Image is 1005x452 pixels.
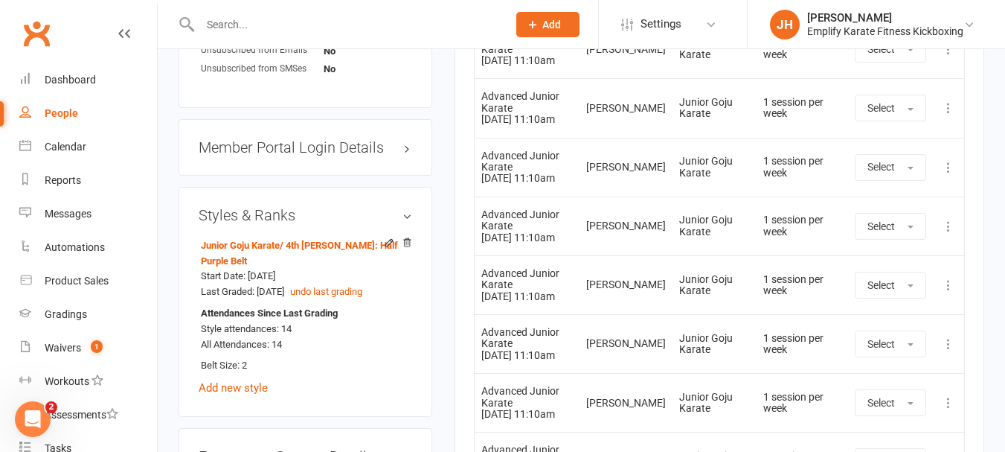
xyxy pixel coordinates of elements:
div: Advanced Junior Karate [481,209,573,232]
div: 1 session per week [763,97,841,120]
div: Advanced Junior Karate [481,91,573,114]
td: [DATE] 11:10am [475,373,579,432]
span: All Attendances: 14 [201,339,282,350]
span: Add [542,19,561,31]
a: Workouts [19,365,157,398]
div: Dashboard [45,74,96,86]
div: [PERSON_NAME] [586,398,666,409]
a: Messages [19,197,157,231]
a: Add new style [199,381,268,395]
a: Clubworx [18,15,55,52]
div: JH [770,10,800,39]
button: Select [855,272,926,299]
span: Select [867,397,895,409]
div: Unsubscribed from Emails [201,43,324,57]
span: Select [867,338,895,350]
iframe: Intercom live chat [15,401,51,437]
span: Select [867,279,895,291]
a: Waivers 1 [19,331,157,365]
div: Junior Goju Karate [679,392,749,415]
button: Select [855,154,926,181]
div: Junior Goju Karate [679,214,749,238]
button: Select [855,36,926,63]
div: Advanced Junior Karate [481,386,573,409]
span: 1 [91,340,103,353]
div: Product Sales [45,275,109,287]
span: Select [867,43,895,55]
strong: No [324,63,409,74]
div: Reports [45,174,81,186]
div: [PERSON_NAME] [586,338,666,349]
span: Start Date: [DATE] [201,270,275,281]
h3: Styles & Ranks [199,207,412,223]
div: Unsubscribed from SMSes [201,62,324,76]
div: [PERSON_NAME] [586,220,666,232]
button: Select [855,213,926,240]
div: 1 session per week [763,274,841,297]
a: Calendar [19,130,157,164]
div: [PERSON_NAME] [807,11,963,25]
div: Assessments [45,409,118,421]
div: Advanced Junior Karate [481,268,573,291]
button: Select [855,331,926,357]
div: Junior Goju Karate [679,38,749,61]
a: Assessments [19,398,157,432]
td: [DATE] 11:10am [475,78,579,137]
div: Junior Goju Karate [679,274,749,297]
div: Automations [45,241,105,253]
div: Waivers [45,342,81,354]
span: Select [867,220,895,232]
div: Gradings [45,308,87,320]
div: Advanced Junior Karate [481,150,573,174]
td: [DATE] 11:10am [475,255,579,314]
div: Emplify Karate Fitness Kickboxing [807,25,963,38]
span: Select [867,161,895,173]
td: [DATE] 11:10am [475,314,579,373]
a: Gradings [19,298,157,331]
div: Workouts [45,375,89,387]
input: Search... [196,14,497,35]
div: 1 session per week [763,214,841,238]
button: Add [516,12,579,37]
div: 1 session per week [763,156,841,179]
strong: No [324,45,409,57]
a: Junior Goju Karate [201,240,398,267]
span: Belt Size: 2 [201,360,247,371]
span: Last Graded: [DATE] [201,286,284,297]
div: [PERSON_NAME] [586,44,666,55]
button: Select [855,389,926,416]
td: [DATE] 11:10am [475,197,579,255]
div: [PERSON_NAME] [586,103,666,114]
button: Select [855,95,926,121]
div: 1 session per week [763,392,841,415]
div: Advanced Junior Karate [481,327,573,350]
div: Messages [45,208,91,220]
div: Junior Goju Karate [679,156,749,179]
span: / 4th [PERSON_NAME]: Half Purple Belt [201,240,398,267]
a: Reports [19,164,157,197]
h3: Member Portal Login Details [199,139,412,156]
a: Product Sales [19,264,157,298]
div: [PERSON_NAME] [586,162,666,173]
div: 1 session per week [763,333,841,356]
div: Junior Goju Karate [679,97,749,120]
a: Automations [19,231,157,264]
span: Select [867,102,895,114]
span: Settings [640,7,681,41]
strong: Attendances Since Last Grading [201,306,338,322]
span: 2 [45,401,57,413]
div: Calendar [45,141,86,153]
div: [PERSON_NAME] [586,279,666,290]
a: People [19,97,157,130]
td: [DATE] 11:10am [475,138,579,197]
button: undo last grading [290,284,362,300]
div: People [45,107,78,119]
div: 1 session per week [763,38,841,61]
span: Style attendances: 14 [201,323,292,334]
a: Dashboard [19,63,157,97]
div: Junior Goju Karate [679,333,749,356]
